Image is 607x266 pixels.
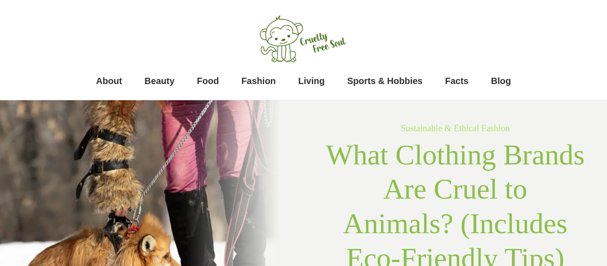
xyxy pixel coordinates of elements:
a: Facts [445,72,469,90]
a: Sustainable & Ethical Fashion [401,123,510,133]
a: Blog [491,72,511,90]
a: Fashion [241,72,276,90]
a: About [96,72,122,90]
a: Sports & Hobbies [347,72,423,90]
a: Food [197,72,219,90]
a: Living [298,72,325,90]
a: Beauty [145,72,175,90]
